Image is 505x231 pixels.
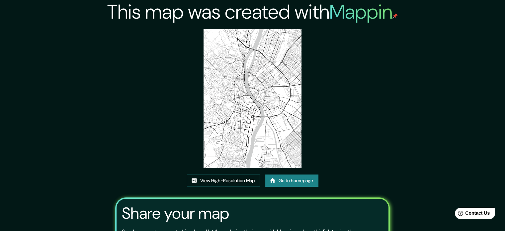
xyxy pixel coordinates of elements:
iframe: Help widget launcher [446,205,498,224]
a: Go to homepage [265,174,318,187]
img: created-map [204,29,301,168]
h3: Share your map [122,204,229,223]
a: View High-Resolution Map [187,174,260,187]
img: mappin-pin [392,13,398,19]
